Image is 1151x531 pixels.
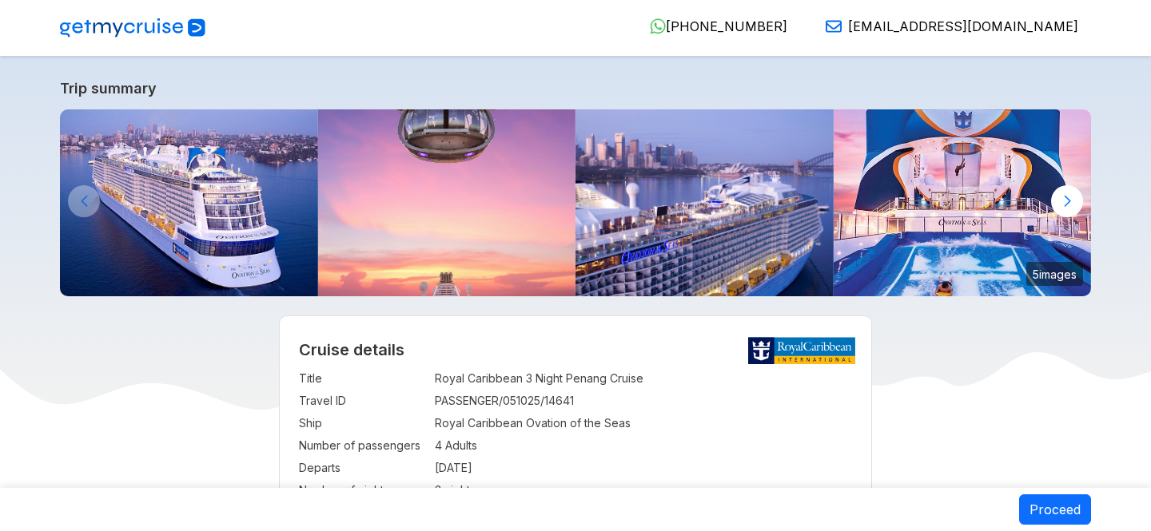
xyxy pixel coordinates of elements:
[666,18,787,34] span: [PHONE_NUMBER]
[299,479,427,501] td: Number of nights
[299,340,853,359] h2: Cruise details
[299,412,427,434] td: Ship
[637,18,787,34] a: [PHONE_NUMBER]
[435,479,853,501] td: 3 nights
[427,390,435,412] td: :
[575,109,834,296] img: ovation-of-the-seas-departing-from-sydney.jpg
[1019,494,1091,525] button: Proceed
[427,367,435,390] td: :
[60,109,318,296] img: ovation-exterior-back-aerial-sunset-port-ship.jpg
[650,18,666,34] img: WhatsApp
[427,479,435,501] td: :
[1026,262,1083,286] small: 5 images
[299,457,427,479] td: Departs
[299,434,427,457] td: Number of passengers
[813,18,1078,34] a: [EMAIL_ADDRESS][DOMAIN_NAME]
[435,457,853,479] td: [DATE]
[435,367,853,390] td: Royal Caribbean 3 Night Penang Cruise
[435,434,853,457] td: 4 Adults
[427,412,435,434] td: :
[60,80,1091,97] a: Trip summary
[435,412,853,434] td: Royal Caribbean Ovation of the Seas
[318,109,576,296] img: north-star-sunset-ovation-of-the-seas.jpg
[826,18,842,34] img: Email
[848,18,1078,34] span: [EMAIL_ADDRESS][DOMAIN_NAME]
[299,390,427,412] td: Travel ID
[834,109,1092,296] img: ovation-of-the-seas-flowrider-sunset.jpg
[435,390,853,412] td: PASSENGER/051025/14641
[427,434,435,457] td: :
[299,367,427,390] td: Title
[427,457,435,479] td: :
